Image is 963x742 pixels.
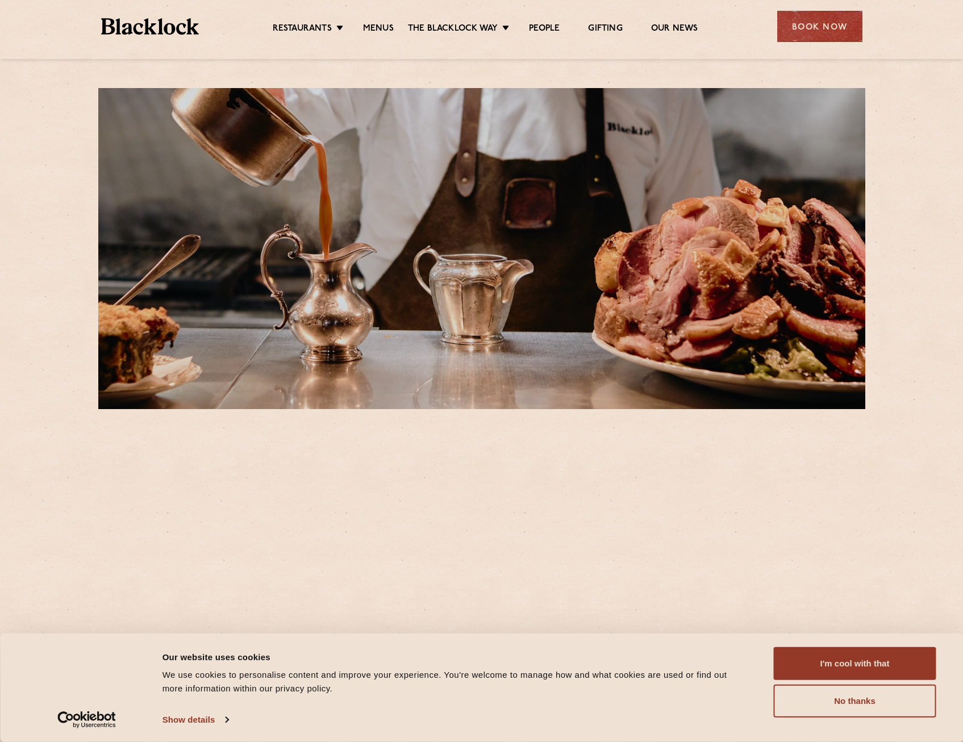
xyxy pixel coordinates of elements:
a: Our News [651,23,698,36]
a: Usercentrics Cookiebot - opens in a new window [37,711,136,728]
a: The Blacklock Way [408,23,498,36]
div: Book Now [777,11,862,42]
a: Restaurants [273,23,332,36]
a: People [529,23,560,36]
a: Gifting [588,23,622,36]
a: Menus [363,23,394,36]
button: I'm cool with that [774,647,936,680]
img: BL_Textured_Logo-footer-cropped.svg [101,18,199,35]
a: Show details [162,711,228,728]
div: Our website uses cookies [162,650,748,664]
div: We use cookies to personalise content and improve your experience. You're welcome to manage how a... [162,668,748,695]
button: No thanks [774,685,936,718]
